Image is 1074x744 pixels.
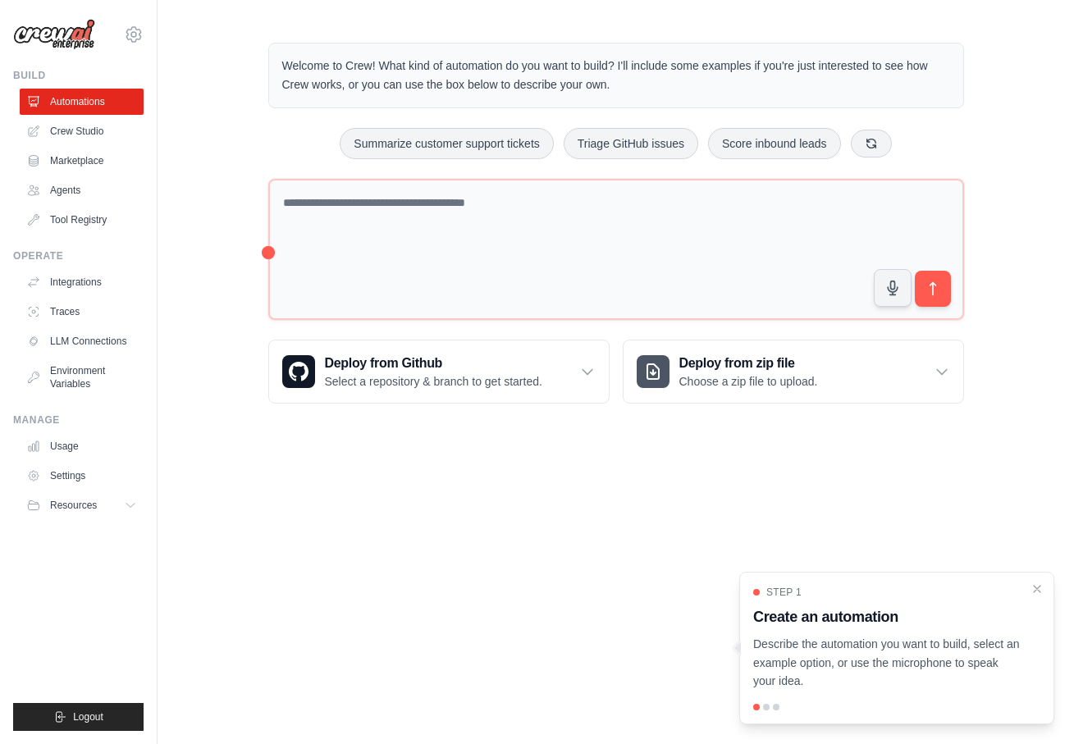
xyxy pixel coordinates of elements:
[325,373,542,390] p: Select a repository & branch to get started.
[679,354,818,373] h3: Deploy from zip file
[753,605,1021,628] h3: Create an automation
[325,354,542,373] h3: Deploy from Github
[20,463,144,489] a: Settings
[13,69,144,82] div: Build
[13,249,144,262] div: Operate
[20,492,144,518] button: Resources
[20,328,144,354] a: LLM Connections
[13,19,95,50] img: Logo
[766,586,802,599] span: Step 1
[20,299,144,325] a: Traces
[20,118,144,144] a: Crew Studio
[564,128,698,159] button: Triage GitHub issues
[20,89,144,115] a: Automations
[20,177,144,203] a: Agents
[282,57,950,94] p: Welcome to Crew! What kind of automation do you want to build? I'll include some examples if you'...
[13,703,144,731] button: Logout
[13,413,144,427] div: Manage
[708,128,841,159] button: Score inbound leads
[753,635,1021,691] p: Describe the automation you want to build, select an example option, or use the microphone to spe...
[20,148,144,174] a: Marketplace
[20,269,144,295] a: Integrations
[340,128,553,159] button: Summarize customer support tickets
[1031,582,1044,596] button: Close walkthrough
[20,433,144,459] a: Usage
[20,358,144,397] a: Environment Variables
[73,710,103,723] span: Logout
[992,665,1074,744] iframe: Chat Widget
[679,373,818,390] p: Choose a zip file to upload.
[20,207,144,233] a: Tool Registry
[50,499,97,512] span: Resources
